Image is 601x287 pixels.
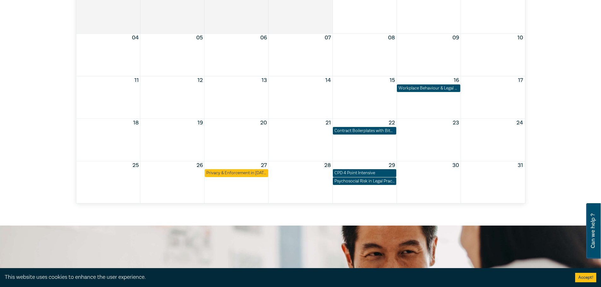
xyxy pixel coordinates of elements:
button: 22 [389,119,395,127]
button: 16 [454,76,459,84]
button: 29 [389,161,395,169]
div: Psychosocial Risk in Legal Practice – Managing Risks, Duties & Responsibilities [334,178,395,184]
span: Can we help ? [590,207,596,255]
div: CPD 4 Point Intensive [334,170,395,176]
button: 31 [518,161,523,169]
button: 24 [516,119,523,127]
button: 20 [260,119,267,127]
button: 27 [261,161,267,169]
div: Contract Boilerplates with Bite - Hidden Risk in Standard Clauses [334,128,395,134]
button: 06 [260,34,267,42]
button: 18 [133,119,139,127]
div: Workplace Behaviour & Legal Risk: Practical Guidance for 2026 [398,85,459,91]
button: 14 [325,76,331,84]
button: Accept cookies [575,273,596,282]
button: 11 [134,76,139,84]
div: This website uses cookies to enhance the user experience. [5,273,566,281]
button: 25 [133,161,139,169]
div: Privacy & Enforcement in 2026 – Navigating New Powers & Obligations [206,170,267,176]
button: 10 [517,34,523,42]
button: 07 [325,34,331,42]
button: 12 [197,76,203,84]
button: 26 [197,161,203,169]
button: 28 [324,161,331,169]
button: 21 [326,119,331,127]
button: 17 [518,76,523,84]
button: 08 [388,34,395,42]
button: 05 [196,34,203,42]
button: 15 [390,76,395,84]
button: 23 [453,119,459,127]
button: 19 [197,119,203,127]
button: 09 [452,34,459,42]
button: 04 [132,34,139,42]
button: 30 [452,161,459,169]
button: 13 [262,76,267,84]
